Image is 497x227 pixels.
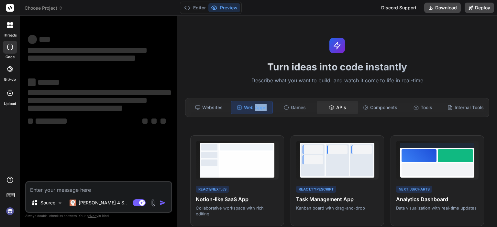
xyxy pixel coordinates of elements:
h1: Turn ideas into code instantly [181,61,493,73]
img: attachment [149,199,157,207]
p: Data visualization with real-time updates [396,205,479,211]
span: ‌ [28,106,122,111]
span: ‌ [28,48,147,53]
p: [PERSON_NAME] 4 S.. [79,200,127,206]
span: ‌ [142,119,148,124]
span: ‌ [151,119,157,124]
span: ‌ [28,35,37,44]
img: Claude 4 Sonnet [70,200,76,206]
h4: Analytics Dashboard [396,195,479,203]
label: Upload [4,101,16,107]
h4: Notion-like SaaS App [196,195,278,203]
div: APIs [317,101,358,114]
span: ‌ [160,119,166,124]
span: ‌ [36,119,67,124]
div: Web Apps [231,101,273,114]
label: threads [3,33,17,38]
button: Download [424,3,461,13]
p: Collaborative workspace with rich editing [196,205,278,217]
span: ‌ [28,90,171,95]
span: ‌ [28,56,135,61]
p: Always double-check its answers. Your in Bind [25,213,172,219]
span: ‌ [38,80,59,85]
img: signin [5,206,16,217]
button: Editor [182,3,208,12]
div: Tools [402,101,444,114]
img: icon [160,200,166,206]
div: Next.js/Charts [396,186,432,193]
img: Pick Models [57,200,63,206]
div: Websites [188,101,229,114]
div: Games [274,101,315,114]
span: ‌ [39,37,50,42]
div: Internal Tools [445,101,486,114]
span: ‌ [28,98,147,103]
p: Source [40,200,55,206]
button: Deploy [465,3,494,13]
p: Describe what you want to build, and watch it come to life in real-time [181,77,493,85]
p: Kanban board with drag-and-drop [296,205,379,211]
h4: Task Management App [296,195,379,203]
button: Preview [208,3,240,12]
label: GitHub [4,77,16,82]
div: React/TypeScript [296,186,336,193]
div: Discord Support [377,3,420,13]
div: React/Next.js [196,186,229,193]
span: ‌ [28,78,36,86]
span: privacy [87,214,98,218]
label: code [6,54,15,60]
span: Choose Project [25,5,63,11]
span: ‌ [28,119,33,124]
div: Components [359,101,401,114]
